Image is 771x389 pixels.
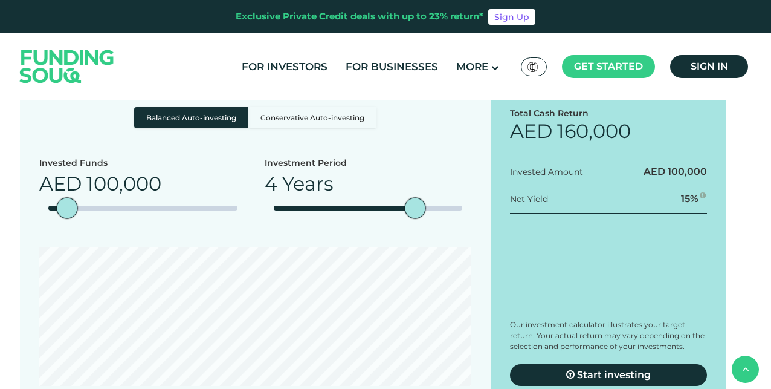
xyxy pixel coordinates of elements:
[510,165,583,178] div: Invested Amount
[239,57,331,77] a: For Investors
[86,172,161,195] span: 100,000
[343,57,441,77] a: For Businesses
[690,193,698,204] span: %
[577,369,651,381] span: Start investing
[681,193,690,204] span: 15
[510,193,548,204] span: Net Yield
[510,107,707,120] div: Total Cash Return
[700,192,706,199] i: 15 forecasted net yield ~ 23% IRR
[39,172,82,195] span: AED
[134,107,376,128] div: Basic radio toggle button group
[670,55,748,78] a: Sign in
[732,356,759,383] button: back
[691,60,728,72] span: Sign in
[574,60,643,72] span: Get started
[274,206,463,211] tc-range-slider: date slider
[644,166,665,177] span: AED
[668,166,707,177] span: 100,000
[488,9,535,25] a: Sign Up
[248,107,376,128] label: Conservative Auto-investing
[265,172,334,195] span: 4 Years
[134,107,248,128] label: Balanced Auto-investing
[39,157,161,169] div: Invested Funds
[48,206,237,211] tc-range-slider: amount slider
[265,157,347,169] div: Investment Period
[8,36,126,97] img: Logo
[510,119,552,143] span: AED
[557,119,631,143] span: 160,000
[510,364,707,386] a: Start investing
[510,320,705,351] span: Our investment calculator illustrates your target return. Your actual return may vary depending o...
[527,62,538,72] img: SA Flag
[236,10,483,24] div: Exclusive Private Credit deals with up to 23% return*
[456,60,488,73] span: More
